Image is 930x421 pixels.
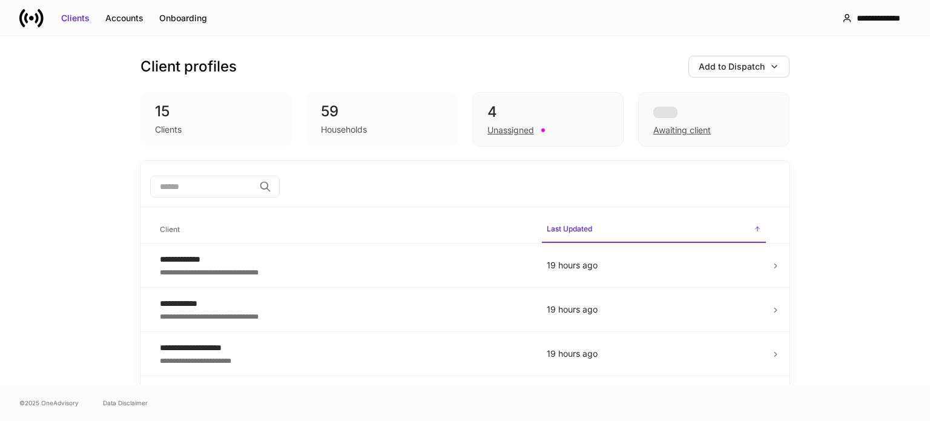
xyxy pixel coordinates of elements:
[140,57,237,76] h3: Client profiles
[547,259,761,271] p: 19 hours ago
[155,217,532,242] span: Client
[487,102,608,122] div: 4
[19,398,79,408] span: © 2025 OneAdvisory
[487,124,534,136] div: Unassigned
[542,217,766,243] span: Last Updated
[155,124,182,136] div: Clients
[547,303,761,316] p: 19 hours ago
[151,8,215,28] button: Onboarding
[97,8,151,28] button: Accounts
[688,56,790,78] button: Add to Dispatch
[155,102,277,121] div: 15
[699,61,765,73] div: Add to Dispatch
[103,398,148,408] a: Data Disclaimer
[321,124,367,136] div: Households
[653,124,711,136] div: Awaiting client
[547,223,592,234] h6: Last Updated
[160,224,180,235] h6: Client
[105,12,143,24] div: Accounts
[159,12,207,24] div: Onboarding
[472,92,624,147] div: 4Unassigned
[547,348,761,360] p: 19 hours ago
[61,12,90,24] div: Clients
[321,102,443,121] div: 59
[638,92,790,147] div: Awaiting client
[53,8,97,28] button: Clients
